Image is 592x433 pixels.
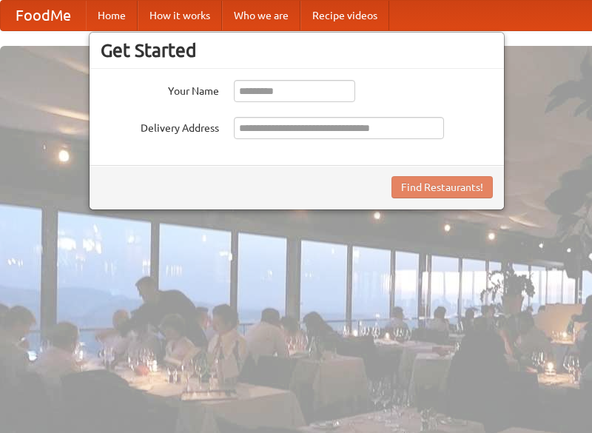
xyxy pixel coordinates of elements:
a: Home [86,1,138,30]
a: Who we are [222,1,300,30]
button: Find Restaurants! [391,176,493,198]
h3: Get Started [101,39,493,61]
label: Your Name [101,80,219,98]
a: How it works [138,1,222,30]
a: Recipe videos [300,1,389,30]
a: FoodMe [1,1,86,30]
label: Delivery Address [101,117,219,135]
